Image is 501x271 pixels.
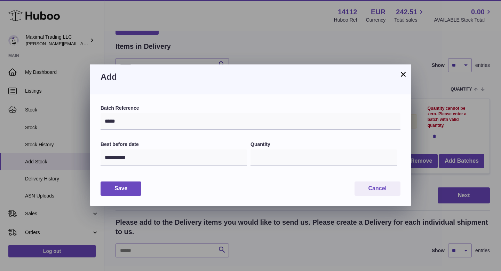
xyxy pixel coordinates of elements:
h3: Add [101,71,400,83]
label: Best before date [101,141,247,148]
div: v 4.0.25 [19,11,34,17]
div: Domain: [DOMAIN_NAME] [18,18,77,24]
button: Cancel [355,181,400,196]
button: Save [101,181,141,196]
img: logo_orange.svg [11,11,17,17]
img: tab_domain_overview_orange.svg [19,40,24,46]
label: Quantity [250,141,397,148]
img: website_grey.svg [11,18,17,24]
div: Keywords by Traffic [77,41,117,46]
label: Batch Reference [101,105,400,111]
img: tab_keywords_by_traffic_grey.svg [69,40,75,46]
div: Domain Overview [26,41,62,46]
button: × [399,70,407,78]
